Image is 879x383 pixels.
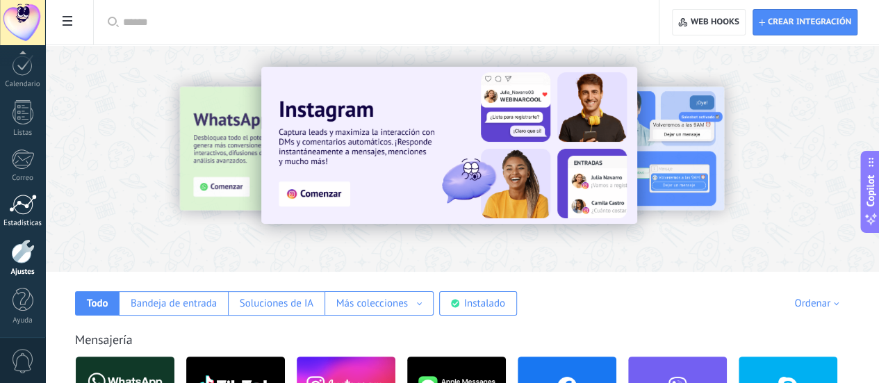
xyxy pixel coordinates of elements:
[240,297,313,310] div: Soluciones de IA
[3,219,43,228] div: Estadísticas
[3,268,43,277] div: Ajustes
[464,297,505,310] div: Instalado
[753,9,857,35] button: Crear integración
[131,297,217,310] div: Bandeja de entrada
[3,80,43,89] div: Calendario
[794,297,844,310] div: Ordenar
[3,174,43,183] div: Correo
[75,332,133,348] a: Mensajería
[3,129,43,138] div: Listas
[3,316,43,325] div: Ayuda
[864,174,878,206] span: Copilot
[87,297,108,310] div: Todo
[691,17,739,28] span: Web hooks
[261,67,637,224] img: Slide 1
[336,297,408,310] div: Más colecciones
[768,17,851,28] span: Crear integración
[672,9,745,35] button: Web hooks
